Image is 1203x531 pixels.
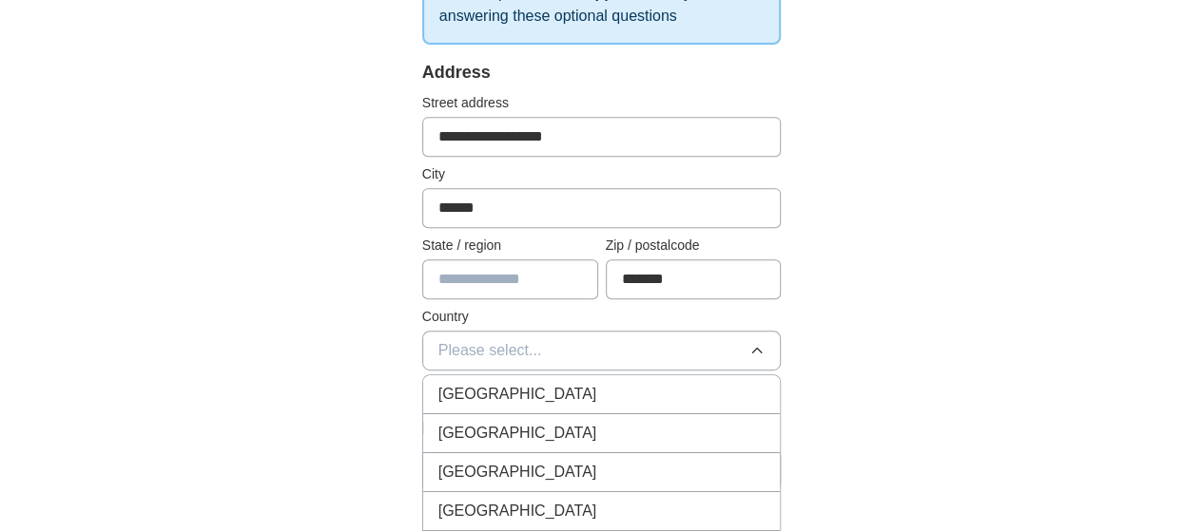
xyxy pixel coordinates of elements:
span: [GEOGRAPHIC_DATA] [438,461,597,484]
label: State / region [422,236,598,256]
label: Zip / postalcode [606,236,782,256]
div: Address [422,60,782,85]
span: [GEOGRAPHIC_DATA] [438,422,597,445]
label: Country [422,307,782,327]
span: Please select... [438,339,542,362]
span: [GEOGRAPHIC_DATA] [438,383,597,406]
span: [GEOGRAPHIC_DATA] [438,500,597,522]
button: Please select... [422,331,782,370]
label: Street address [422,93,782,113]
label: City [422,164,782,184]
